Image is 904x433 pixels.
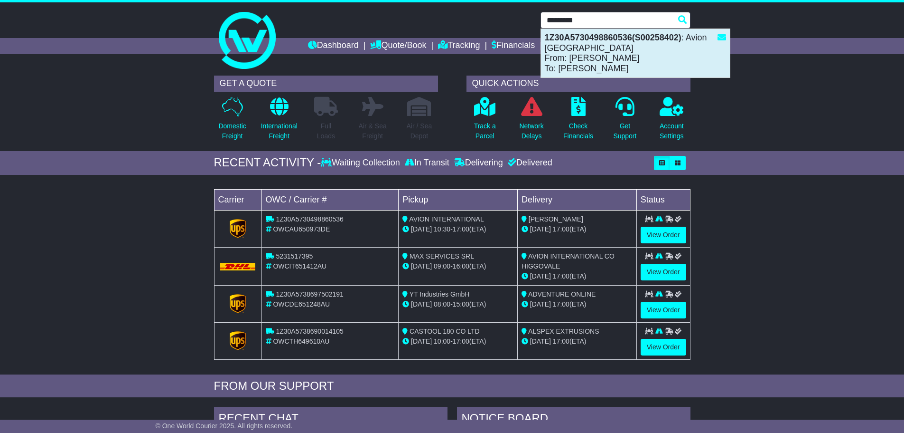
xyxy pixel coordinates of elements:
a: View Order [641,339,686,356]
img: GetCarrierServiceLogo [230,219,246,238]
span: 17:00 [553,337,569,345]
a: DomesticFreight [218,96,246,146]
span: OWCDE651248AU [273,300,330,308]
a: Financials [492,38,535,54]
div: GET A QUOTE [214,76,438,92]
a: NetworkDelays [519,96,544,146]
p: Network Delays [519,121,543,141]
a: GetSupport [613,96,637,146]
span: 09:00 [434,262,450,270]
div: (ETA) [522,299,633,309]
span: ALSPEX EXTRUSIONS [528,327,599,335]
span: [DATE] [530,337,551,345]
p: Account Settings [660,121,684,141]
p: Domestic Freight [218,121,246,141]
div: Waiting Collection [321,158,402,168]
span: [DATE] [411,262,432,270]
span: [DATE] [411,225,432,233]
span: 17:00 [553,225,569,233]
p: Get Support [613,121,636,141]
img: DHL.png [220,263,256,270]
div: - (ETA) [402,224,513,234]
div: Delivered [505,158,552,168]
p: Air & Sea Freight [359,121,387,141]
span: [PERSON_NAME] [529,215,583,223]
a: View Order [641,227,686,243]
span: OWCAU650973DE [273,225,330,233]
span: [DATE] [411,300,432,308]
strong: 1Z30A5730498860536(S00258402) [545,33,681,42]
span: [DATE] [411,337,432,345]
span: OWCTH649610AU [273,337,329,345]
span: 1Z30A5738697502191 [276,290,343,298]
div: - (ETA) [402,337,513,346]
img: GetCarrierServiceLogo [230,331,246,350]
span: 17:00 [453,337,469,345]
a: View Order [641,302,686,318]
div: - (ETA) [402,261,513,271]
a: AccountSettings [659,96,684,146]
a: CheckFinancials [563,96,594,146]
td: Status [636,189,690,210]
a: Dashboard [308,38,359,54]
span: 1Z30A5730498860536 [276,215,343,223]
a: InternationalFreight [261,96,298,146]
span: 17:00 [453,225,469,233]
p: International Freight [261,121,298,141]
span: 10:30 [434,225,450,233]
span: © One World Courier 2025. All rights reserved. [156,422,293,430]
span: [DATE] [530,272,551,280]
span: YT Industries GmbH [410,290,470,298]
div: (ETA) [522,271,633,281]
td: Pickup [399,189,518,210]
td: Delivery [517,189,636,210]
span: [DATE] [530,225,551,233]
div: : Avion [GEOGRAPHIC_DATA] From: [PERSON_NAME] To: [PERSON_NAME] [541,29,730,77]
div: QUICK ACTIONS [466,76,690,92]
span: [DATE] [530,300,551,308]
span: 15:00 [453,300,469,308]
div: (ETA) [522,224,633,234]
span: OWCIT651412AU [273,262,326,270]
div: NOTICE BOARD [457,407,690,433]
p: Check Financials [563,121,593,141]
p: Full Loads [314,121,338,141]
div: In Transit [402,158,452,168]
span: 10:00 [434,337,450,345]
span: ADVENTURE ONLINE [528,290,596,298]
div: RECENT CHAT [214,407,447,433]
span: 17:00 [553,272,569,280]
span: 17:00 [553,300,569,308]
a: View Order [641,264,686,280]
div: Delivering [452,158,505,168]
div: FROM OUR SUPPORT [214,379,690,393]
div: RECENT ACTIVITY - [214,156,321,170]
span: MAX SERVICES SRL [410,252,474,260]
span: 5231517395 [276,252,313,260]
div: (ETA) [522,337,633,346]
a: Tracking [438,38,480,54]
span: AVION INTERNATIONAL [409,215,484,223]
span: CASTOOL 180 CO LTD [410,327,480,335]
a: Quote/Book [370,38,426,54]
img: GetCarrierServiceLogo [230,294,246,313]
span: AVION INTERNATIONAL CO HIGGOVALE [522,252,615,270]
td: OWC / Carrier # [261,189,399,210]
td: Carrier [214,189,261,210]
p: Air / Sea Depot [407,121,432,141]
div: - (ETA) [402,299,513,309]
p: Track a Parcel [474,121,496,141]
span: 08:00 [434,300,450,308]
span: 16:00 [453,262,469,270]
span: 1Z30A5738690014105 [276,327,343,335]
a: Track aParcel [474,96,496,146]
